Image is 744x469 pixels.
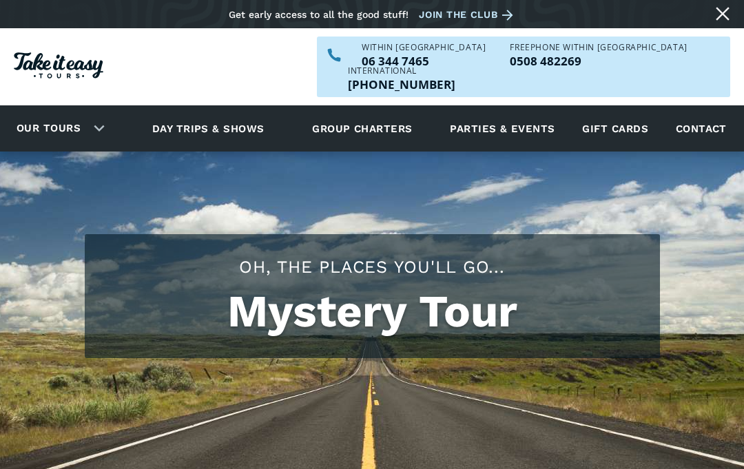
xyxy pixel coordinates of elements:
a: Group charters [295,110,429,147]
h2: Oh, the places you'll go... [99,255,646,279]
a: Contact [669,110,734,147]
h1: Mystery Tour [99,286,646,337]
a: Call us freephone within NZ on 0508482269 [510,55,687,67]
p: 0508 482269 [510,55,687,67]
div: Freephone WITHIN [GEOGRAPHIC_DATA] [510,43,687,52]
a: Homepage [14,45,103,89]
a: Call us outside of NZ on +6463447465 [348,79,455,90]
a: Join the club [419,6,518,23]
a: Our tours [6,112,91,145]
a: Gift cards [575,110,655,147]
a: Call us within NZ on 063447465 [362,55,486,67]
div: WITHIN [GEOGRAPHIC_DATA] [362,43,486,52]
a: Day trips & shows [135,110,282,147]
div: Get early access to all the good stuff! [229,9,409,20]
a: Parties & events [443,110,561,147]
a: Close message [712,3,734,25]
div: International [348,67,455,75]
p: 06 344 7465 [362,55,486,67]
p: [PHONE_NUMBER] [348,79,455,90]
img: Take it easy Tours logo [14,52,103,79]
